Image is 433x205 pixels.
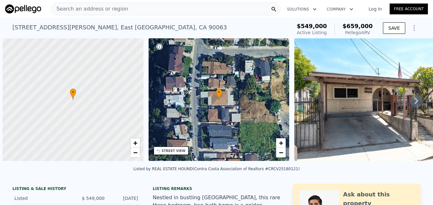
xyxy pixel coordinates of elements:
[322,4,358,15] button: Company
[153,186,280,191] div: Listing remarks
[216,89,222,95] span: •
[12,23,227,32] div: [STREET_ADDRESS][PERSON_NAME] , East [GEOGRAPHIC_DATA] , CA 90063
[133,148,137,156] span: −
[70,88,76,100] div: •
[130,138,140,148] a: Zoom in
[297,30,327,35] span: Active Listing
[110,195,138,201] div: [DATE]
[5,4,41,13] img: Pellego
[12,186,140,193] div: LISTING & SALE HISTORY
[408,22,421,34] button: Show Options
[82,196,105,201] span: $ 549,000
[51,5,128,13] span: Search an address or region
[14,195,71,201] div: Listed
[383,22,405,34] button: SAVE
[282,4,322,15] button: Solutions
[133,139,137,147] span: +
[342,23,373,29] span: $659,000
[276,138,286,148] a: Zoom in
[342,29,373,36] div: Pellego ARV
[276,148,286,157] a: Zoom out
[70,89,76,95] span: •
[133,167,300,171] div: Listed by REAL ESTATE HOUND (Contra Costa Association of Realtors #CRCV25180121)
[162,148,186,153] div: STREET VIEW
[279,148,283,156] span: −
[130,148,140,157] a: Zoom out
[216,88,222,100] div: •
[279,139,283,147] span: +
[361,6,390,12] a: Log In
[390,4,428,14] a: Free Account
[297,23,327,29] span: $549,000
